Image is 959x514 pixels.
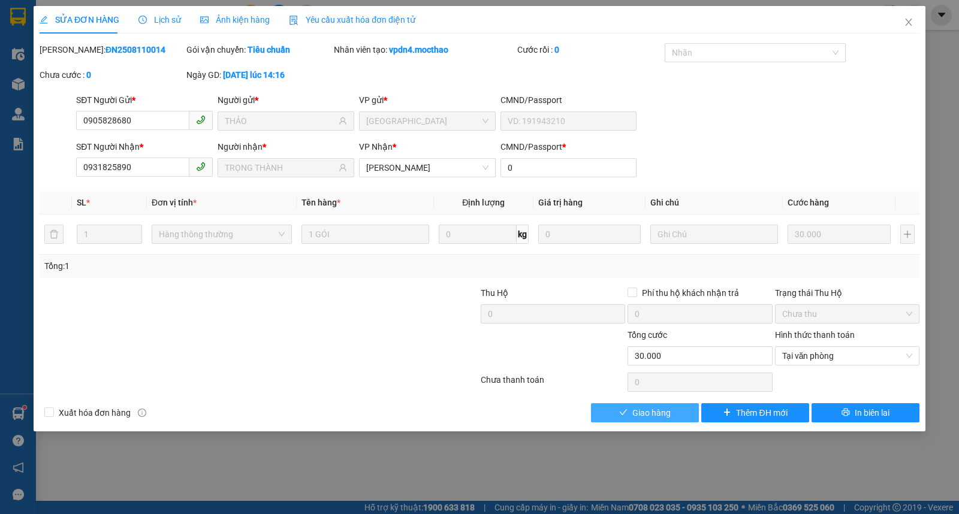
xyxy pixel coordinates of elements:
[54,406,135,419] span: Xuất hóa đơn hàng
[782,305,912,323] span: Chưa thu
[389,45,448,55] b: vpdn4.mocthao
[788,198,829,207] span: Cước hàng
[892,6,925,40] button: Close
[218,140,354,153] div: Người nhận
[619,408,628,418] span: check
[481,288,508,298] span: Thu Hộ
[40,16,48,24] span: edit
[225,114,336,128] input: Tên người gửi
[359,142,393,152] span: VP Nhận
[40,43,184,56] div: [PERSON_NAME]:
[186,68,331,81] div: Ngày GD:
[591,403,699,422] button: checkGiao hàng
[44,259,371,273] div: Tổng: 1
[339,164,347,172] span: user
[225,161,336,174] input: Tên người nhận
[855,406,889,419] span: In biên lai
[366,159,488,177] span: Tuy Hòa
[44,225,64,244] button: delete
[900,225,915,244] button: plus
[40,15,119,25] span: SỬA ĐƠN HÀNG
[200,16,209,24] span: picture
[782,347,912,365] span: Tại văn phòng
[650,225,778,244] input: Ghi Chú
[628,330,667,340] span: Tổng cước
[159,225,285,243] span: Hàng thông thường
[40,68,184,81] div: Chưa cước :
[554,45,559,55] b: 0
[500,140,637,153] div: CMND/Passport
[517,43,662,56] div: Cước rồi :
[517,225,529,244] span: kg
[538,198,583,207] span: Giá trị hàng
[646,191,783,214] th: Ghi chú
[289,15,415,25] span: Yêu cầu xuất hóa đơn điện tử
[723,408,731,418] span: plus
[86,70,91,80] b: 0
[186,43,331,56] div: Gói vận chuyển:
[138,15,181,25] span: Lịch sử
[218,93,354,107] div: Người gửi
[637,286,744,300] span: Phí thu hộ khách nhận trả
[138,16,147,24] span: clock-circle
[904,17,913,27] span: close
[366,112,488,130] span: Đà Nẵng
[76,93,213,107] div: SĐT Người Gửi
[632,406,671,419] span: Giao hàng
[152,198,197,207] span: Đơn vị tính
[500,111,637,131] input: VD: 191943210
[223,70,285,80] b: [DATE] lúc 14:16
[775,286,919,300] div: Trạng thái Thu Hộ
[788,225,890,244] input: 0
[105,45,165,55] b: ĐN2508110014
[775,330,855,340] label: Hình thức thanh toán
[462,198,505,207] span: Định lượng
[339,117,347,125] span: user
[334,43,515,56] div: Nhân viên tạo:
[200,15,270,25] span: Ảnh kiện hàng
[359,93,496,107] div: VP gửi
[77,198,86,207] span: SL
[701,403,809,422] button: plusThêm ĐH mới
[289,16,298,25] img: icon
[301,198,340,207] span: Tên hàng
[248,45,290,55] b: Tiêu chuẩn
[301,225,429,244] input: VD: Bàn, Ghế
[842,408,850,418] span: printer
[479,373,626,394] div: Chưa thanh toán
[76,140,213,153] div: SĐT Người Nhận
[196,115,206,125] span: phone
[196,162,206,171] span: phone
[138,409,146,417] span: info-circle
[736,406,787,419] span: Thêm ĐH mới
[812,403,919,422] button: printerIn biên lai
[500,93,637,107] div: CMND/Passport
[538,225,641,244] input: 0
